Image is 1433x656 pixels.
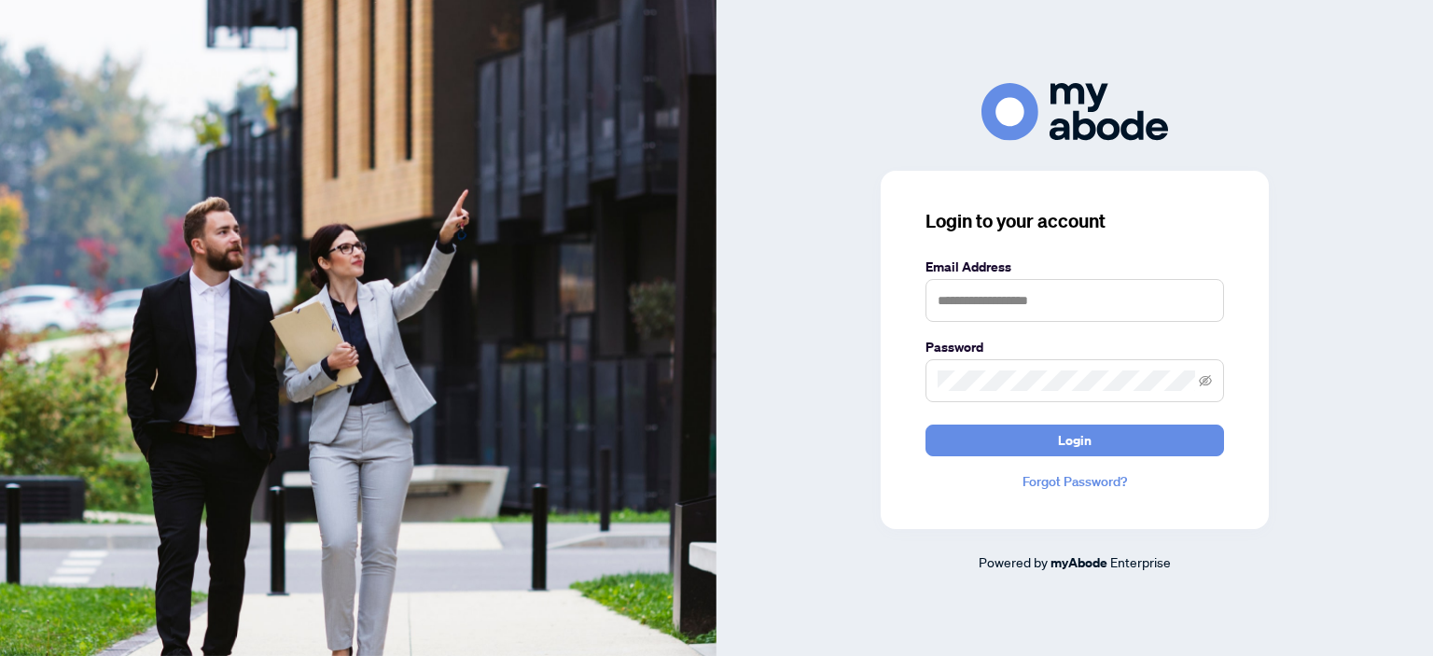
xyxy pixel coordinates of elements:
[925,425,1224,456] button: Login
[1110,553,1171,570] span: Enterprise
[1050,552,1107,573] a: myAbode
[925,257,1224,277] label: Email Address
[1058,426,1092,455] span: Login
[925,471,1224,492] a: Forgot Password?
[979,553,1048,570] span: Powered by
[1199,374,1212,387] span: eye-invisible
[925,337,1224,357] label: Password
[925,208,1224,234] h3: Login to your account
[981,83,1168,140] img: ma-logo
